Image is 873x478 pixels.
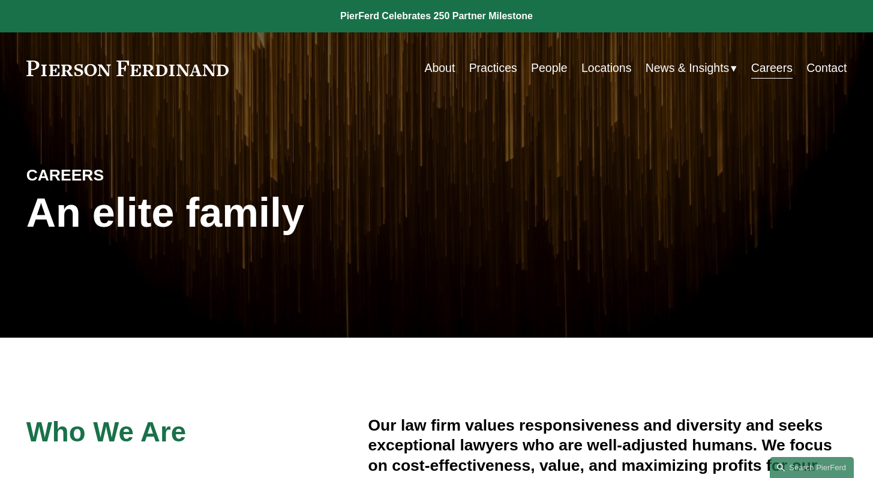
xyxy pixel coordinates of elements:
[26,417,186,447] span: Who We Are
[26,189,437,236] h1: An elite family
[751,56,793,80] a: Careers
[770,457,854,478] a: Search this site
[531,56,568,80] a: People
[424,56,455,80] a: About
[26,166,232,186] h4: CAREERS
[581,56,631,80] a: Locations
[806,56,847,80] a: Contact
[646,58,730,79] span: News & Insights
[646,56,737,80] a: folder dropdown
[469,56,517,80] a: Practices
